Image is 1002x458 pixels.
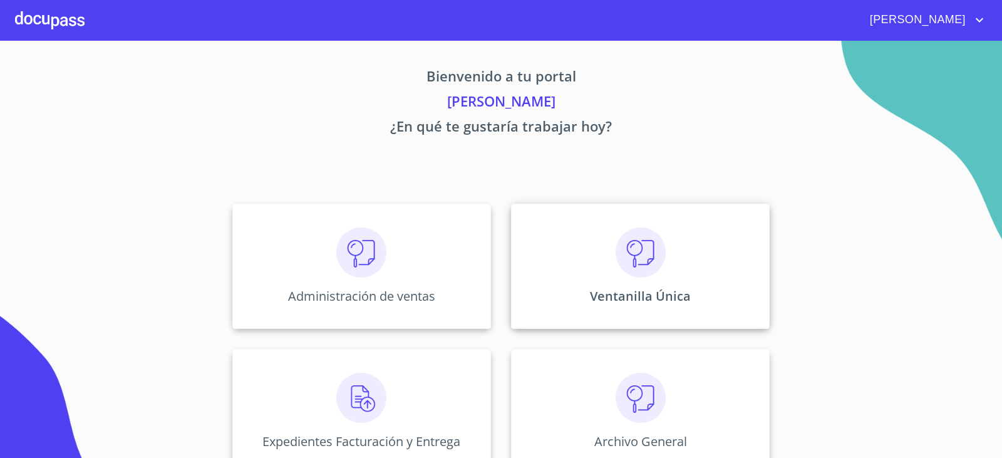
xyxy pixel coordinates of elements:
p: Archivo General [594,433,687,450]
p: Expedientes Facturación y Entrega [262,433,460,450]
p: ¿En qué te gustaría trabajar hoy? [115,116,887,141]
img: consulta.png [336,227,386,278]
img: carga.png [336,373,386,423]
p: Ventanilla Única [590,288,691,304]
p: Administración de ventas [288,288,435,304]
p: [PERSON_NAME] [115,91,887,116]
button: account of current user [860,10,987,30]
p: Bienvenido a tu portal [115,66,887,91]
img: consulta.png [616,227,666,278]
span: [PERSON_NAME] [860,10,972,30]
img: consulta.png [616,373,666,423]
